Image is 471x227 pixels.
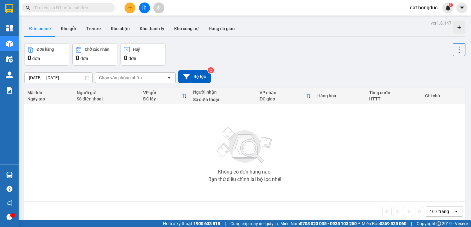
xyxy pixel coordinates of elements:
[6,56,13,63] img: warehouse-icon
[24,43,69,66] button: Đơn hàng0đơn
[193,221,220,226] strong: 1900 633 818
[6,25,13,31] img: dashboard-icon
[449,3,453,7] sup: 1
[7,200,12,206] span: notification
[125,2,135,13] button: plus
[143,96,182,101] div: ĐC lấy
[27,96,70,101] div: Ngày tạo
[431,20,451,26] div: ver 1.8.147
[7,186,12,192] span: question-circle
[225,220,226,227] span: |
[380,221,406,226] strong: 0369 525 060
[76,54,79,62] span: 0
[218,169,272,174] div: Không có đơn hàng nào.
[143,90,182,95] div: VP gửi
[362,220,406,227] span: Miền Bắc
[27,90,70,95] div: Mã đơn
[128,6,132,10] span: plus
[163,220,220,227] span: Hỗ trợ kỹ thuật:
[456,2,467,13] button: caret-down
[369,90,419,95] div: Tổng cước
[156,6,161,10] span: aim
[120,43,165,66] button: Huỷ0đơn
[7,214,12,220] span: message
[169,21,204,36] button: Kho công nợ
[317,93,363,98] div: Hàng hoá
[142,6,147,10] span: file-add
[450,3,452,7] span: 1
[430,208,449,215] div: 10 / trang
[34,4,107,11] input: Tìm tên, số ĐT hoặc mã đơn
[153,2,164,13] button: aim
[208,67,214,73] sup: 2
[24,21,56,36] button: Đơn online
[5,4,13,13] img: logo-vxr
[437,221,441,226] span: copyright
[80,56,88,61] span: đơn
[72,43,117,66] button: Chờ xác nhận0đơn
[280,220,357,227] span: Miền Nam
[369,96,419,101] div: HTTT
[77,90,137,95] div: Người gửi
[204,21,240,36] button: Hàng đã giao
[85,47,109,52] div: Chờ xác nhận
[193,97,253,102] div: Số điện thoại
[260,90,306,95] div: VP nhận
[260,96,306,101] div: ĐC giao
[454,209,459,214] svg: open
[453,21,465,34] div: Tạo kho hàng mới
[358,222,360,225] span: ⚪️
[6,87,13,94] img: solution-icon
[25,73,92,83] input: Select a date range.
[230,220,279,227] span: Cung cấp máy in - giấy in:
[425,93,462,98] div: Ghi chú
[300,221,357,226] strong: 0708 023 035 - 0935 103 250
[37,47,54,52] div: Đơn hàng
[129,56,136,61] span: đơn
[77,96,137,101] div: Số điện thoại
[411,220,412,227] span: |
[459,5,465,11] span: caret-down
[6,72,13,78] img: warehouse-icon
[256,88,314,104] th: Toggle SortBy
[81,21,106,36] button: Trên xe
[139,2,150,13] button: file-add
[32,56,40,61] span: đơn
[405,4,442,12] span: dat.hongduc
[208,177,282,182] div: Bạn thử điều chỉnh lại bộ lọc nhé!
[6,172,13,178] img: warehouse-icon
[214,123,276,167] img: svg+xml;base64,PHN2ZyBjbGFzcz0ibGlzdC1wbHVnX19zdmciIHhtbG5zPSJodHRwOi8vd3d3LnczLm9yZy8yMDAwL3N2Zy...
[140,88,190,104] th: Toggle SortBy
[99,75,142,81] div: Chọn văn phòng nhận
[26,6,30,10] span: search
[135,21,169,36] button: Kho thanh lý
[178,70,211,83] button: Bộ lọc
[56,21,81,36] button: Kho gửi
[106,21,135,36] button: Kho nhận
[167,75,172,80] svg: open
[6,40,13,47] img: warehouse-icon
[193,90,253,95] div: Người nhận
[28,54,31,62] span: 0
[133,47,140,52] div: Huỷ
[445,5,451,11] img: icon-new-feature
[124,54,127,62] span: 0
